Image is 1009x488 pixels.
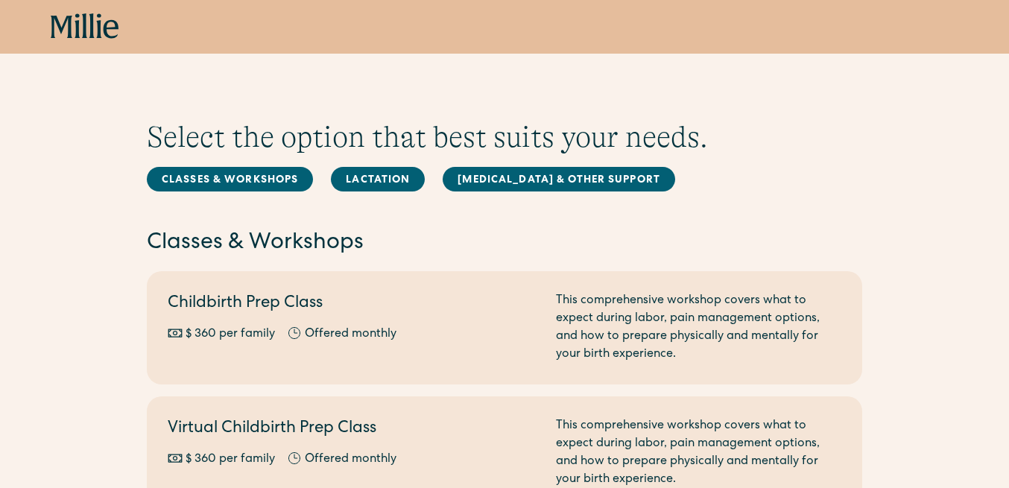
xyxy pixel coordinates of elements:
a: Classes & Workshops [147,167,313,191]
a: Childbirth Prep Class$ 360 per familyOffered monthlyThis comprehensive workshop covers what to ex... [147,271,862,384]
a: Lactation [331,167,425,191]
h2: Childbirth Prep Class [168,292,538,317]
div: Offered monthly [305,451,396,469]
div: This comprehensive workshop covers what to expect during labor, pain management options, and how ... [556,292,841,364]
div: Offered monthly [305,326,396,343]
h2: Classes & Workshops [147,228,862,259]
div: $ 360 per family [186,326,275,343]
div: $ 360 per family [186,451,275,469]
h2: Virtual Childbirth Prep Class [168,417,538,442]
a: [MEDICAL_DATA] & Other Support [443,167,675,191]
